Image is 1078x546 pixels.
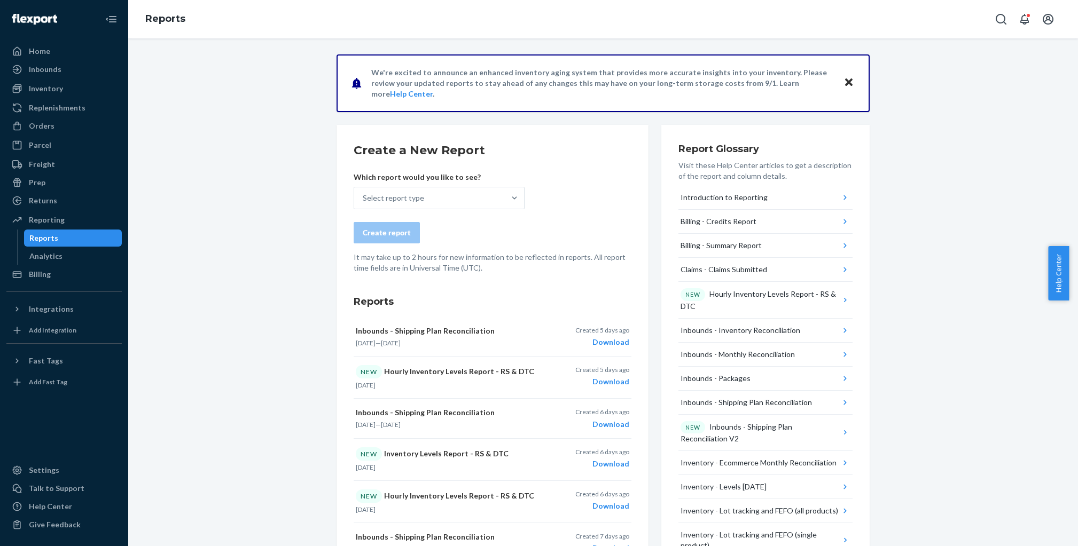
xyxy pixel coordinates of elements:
[371,67,833,99] p: We're excited to announce an enhanced inventory aging system that provides more accurate insights...
[354,399,631,438] button: Inbounds - Shipping Plan Reconciliation[DATE]—[DATE]Created 6 days agoDownload
[29,355,63,366] div: Fast Tags
[354,357,631,399] button: NEWHourly Inventory Levels Report - RS & DTC[DATE]Created 5 days agoDownload
[6,480,122,497] button: Talk to Support
[575,501,629,511] div: Download
[1009,514,1067,541] iframe: Opens a widget where you can chat to one of our agents
[685,423,700,432] p: NEW
[356,421,376,429] time: [DATE]
[678,319,853,343] button: Inbounds - Inventory Reconciliation
[678,499,853,523] button: Inventory - Lot tracking and FEFO (all products)
[29,215,65,225] div: Reporting
[356,338,536,347] p: —
[681,397,812,408] div: Inbounds - Shipping Plan Reconciliation
[575,532,629,541] p: Created 7 days ago
[354,317,631,357] button: Inbounds - Shipping Plan Reconciliation[DATE]—[DATE]Created 5 days agoDownload
[29,46,50,57] div: Home
[29,159,55,170] div: Freight
[678,160,853,181] p: Visit these Help Center articles to get a description of the report and column details.
[24,230,122,247] a: Reports
[6,374,122,391] a: Add Fast Tag
[29,269,51,280] div: Billing
[354,295,631,308] h3: Reports
[356,447,382,461] div: NEW
[681,421,840,445] div: Inbounds - Shipping Plan Reconciliation V2
[678,415,853,452] button: NEWInbounds - Shipping Plan Reconciliation V2
[681,264,767,275] div: Claims - Claims Submitted
[575,419,629,430] div: Download
[575,458,629,469] div: Download
[842,75,856,91] button: Close
[29,177,45,188] div: Prep
[575,447,629,456] p: Created 6 days ago
[678,210,853,234] button: Billing - Credits Report
[681,288,840,312] div: Hourly Inventory Levels Report - RS & DTC
[678,367,853,391] button: Inbounds - Packages
[678,282,853,319] button: NEWHourly Inventory Levels Report - RS & DTC
[575,326,629,335] p: Created 5 days ago
[29,233,58,243] div: Reports
[29,195,57,206] div: Returns
[363,227,411,238] div: Create report
[1037,9,1059,30] button: Open account menu
[137,4,194,35] ol: breadcrumbs
[6,80,122,97] a: Inventory
[12,14,57,25] img: Flexport logo
[356,365,536,378] p: Hourly Inventory Levels Report - RS & DTC
[6,462,122,479] a: Settings
[678,142,853,156] h3: Report Glossary
[678,343,853,367] button: Inbounds - Monthly Reconciliation
[575,489,629,498] p: Created 6 days ago
[356,420,536,429] p: —
[29,465,59,476] div: Settings
[6,137,122,154] a: Parcel
[354,481,631,523] button: NEWHourly Inventory Levels Report - RS & DTC[DATE]Created 6 days agoDownload
[356,489,536,503] p: Hourly Inventory Levels Report - RS & DTC
[29,251,63,262] div: Analytics
[6,192,122,209] a: Returns
[356,505,376,513] time: [DATE]
[678,475,853,499] button: Inventory - Levels [DATE]
[6,322,122,339] a: Add Integration
[354,142,631,159] h2: Create a New Report
[6,43,122,60] a: Home
[575,376,629,387] div: Download
[6,352,122,369] button: Fast Tags
[681,240,762,251] div: Billing - Summary Report
[6,300,122,318] button: Integrations
[681,373,751,384] div: Inbounds - Packages
[29,326,76,335] div: Add Integration
[356,365,382,378] div: NEW
[29,483,84,494] div: Talk to Support
[24,248,122,265] a: Analytics
[354,252,631,273] p: It may take up to 2 hours for new information to be reflected in reports. All report time fields ...
[681,325,800,336] div: Inbounds - Inventory Reconciliation
[681,349,795,360] div: Inbounds - Monthly Reconciliation
[6,61,122,78] a: Inbounds
[6,174,122,191] a: Prep
[1048,246,1069,300] button: Help Center
[6,156,122,173] a: Freight
[681,481,767,492] div: Inventory - Levels [DATE]
[29,501,72,512] div: Help Center
[681,505,838,516] div: Inventory - Lot tracking and FEFO (all products)
[356,463,376,471] time: [DATE]
[681,457,837,468] div: Inventory - Ecommerce Monthly Reconciliation
[363,193,424,203] div: Select report type
[356,489,382,503] div: NEW
[354,172,525,183] p: Which report would you like to see?
[990,9,1012,30] button: Open Search Box
[678,234,853,258] button: Billing - Summary Report
[681,216,756,227] div: Billing - Credits Report
[356,339,376,347] time: [DATE]
[29,121,54,131] div: Orders
[1014,9,1035,30] button: Open notifications
[29,102,85,113] div: Replenishments
[575,337,629,347] div: Download
[678,391,853,415] button: Inbounds - Shipping Plan Reconciliation
[6,266,122,283] a: Billing
[6,117,122,134] a: Orders
[356,381,376,389] time: [DATE]
[356,532,536,542] p: Inbounds - Shipping Plan Reconciliation
[6,99,122,116] a: Replenishments
[381,339,401,347] time: [DATE]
